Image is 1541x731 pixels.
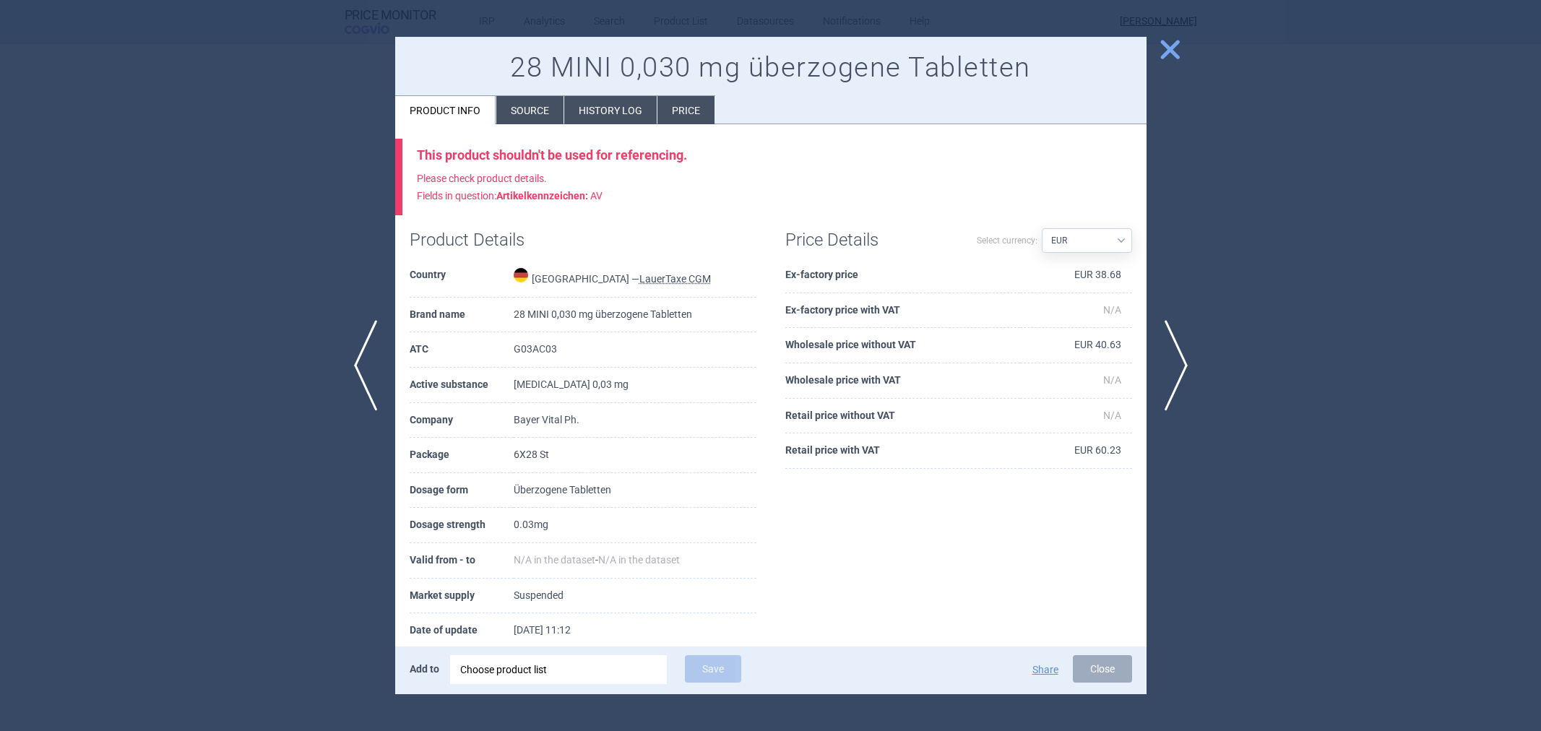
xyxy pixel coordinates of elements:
[785,328,1020,363] th: Wholesale price without VAT
[514,403,756,438] td: Bayer Vital Ph.
[514,543,756,579] td: -
[410,613,514,649] th: Date of update
[1020,433,1132,469] td: EUR 60.23
[1032,665,1058,675] button: Share
[410,230,583,251] h1: Product Details
[496,190,603,202] span: AV
[657,96,715,124] li: Price
[460,655,657,684] div: Choose product list
[1103,374,1121,386] span: N/A
[410,258,514,298] th: Country
[1073,655,1132,683] button: Close
[564,96,657,124] li: History log
[1020,328,1132,363] td: EUR 40.63
[514,438,756,473] td: 6X28 St
[410,438,514,473] th: Package
[410,543,514,579] th: Valid from - to
[410,298,514,333] th: Brand name
[410,655,439,683] p: Add to
[496,96,564,124] li: Source
[410,473,514,509] th: Dosage form
[410,579,514,614] th: Market supply
[410,403,514,438] th: Company
[514,554,595,566] span: N/A in the dataset
[514,579,756,614] td: Suspended
[514,258,756,298] td: [GEOGRAPHIC_DATA] —
[598,554,680,566] span: N/A in the dataset
[685,655,741,683] button: Save
[410,332,514,368] th: ATC
[1020,258,1132,293] td: EUR 38.68
[514,508,756,543] td: 0.03mg
[785,399,1020,434] th: Retail price without VAT
[450,655,667,684] div: Choose product list
[410,508,514,543] th: Dosage strength
[410,368,514,403] th: Active substance
[785,363,1020,399] th: Wholesale price with VAT
[785,258,1020,293] th: Ex-factory price
[514,473,756,509] td: Überzogene Tabletten
[977,228,1037,253] label: Select currency:
[785,230,959,251] h1: Price Details
[417,170,1132,205] p: Please check product details. Fields in question:
[410,51,1132,85] h1: 28 MINI 0,030 mg überzogene Tabletten
[514,613,756,649] td: [DATE] 11:12
[785,433,1020,469] th: Retail price with VAT
[1103,410,1121,421] span: N/A
[514,268,528,282] img: Germany
[514,332,756,368] td: G03AC03
[514,298,756,333] td: 28 MINI 0,030 mg überzogene Tabletten
[514,368,756,403] td: [MEDICAL_DATA] 0,03 mg
[417,147,1132,163] div: This product shouldn't be used for referencing.
[395,96,496,124] li: Product info
[1103,304,1121,316] span: N/A
[496,190,588,202] strong: Artikelkennzeichen :
[785,293,1020,329] th: Ex-factory price with VAT
[639,273,711,285] abbr: LauerTaxe CGM — Complex database for German drug information provided by commercial provider CGM ...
